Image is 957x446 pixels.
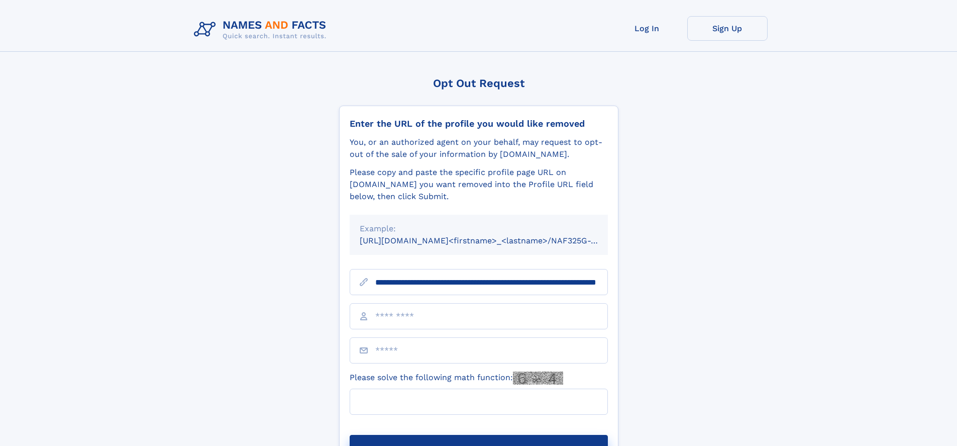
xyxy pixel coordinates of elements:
[687,16,768,41] a: Sign Up
[190,16,335,43] img: Logo Names and Facts
[350,372,563,385] label: Please solve the following math function:
[360,236,627,245] small: [URL][DOMAIN_NAME]<firstname>_<lastname>/NAF325G-xxxxxxxx
[350,118,608,129] div: Enter the URL of the profile you would like removed
[607,16,687,41] a: Log In
[350,166,608,203] div: Please copy and paste the specific profile page URL on [DOMAIN_NAME] you want removed into the Pr...
[339,77,618,90] div: Opt Out Request
[350,136,608,160] div: You, or an authorized agent on your behalf, may request to opt-out of the sale of your informatio...
[360,223,598,235] div: Example:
